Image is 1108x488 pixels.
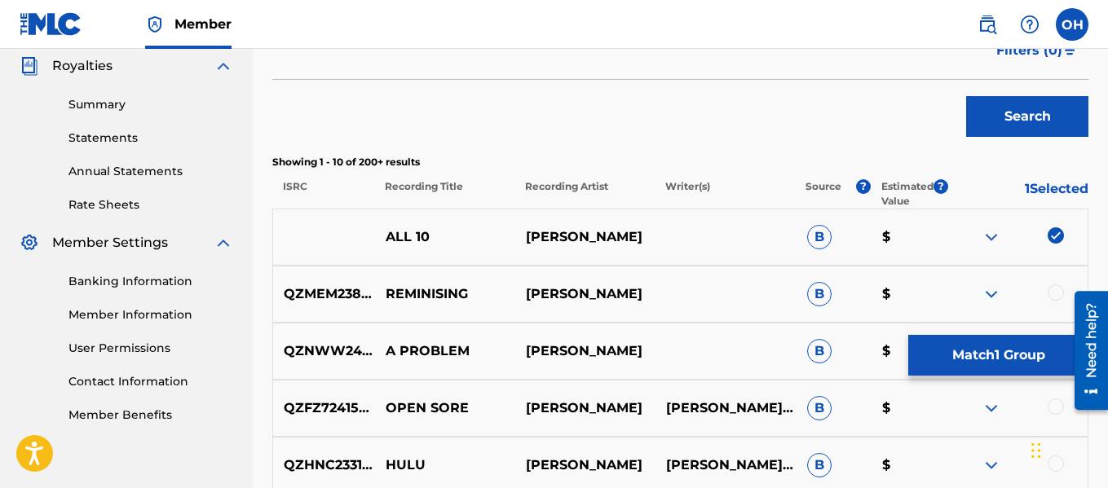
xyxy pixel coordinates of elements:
img: expand [982,455,1001,475]
p: QZFZ72415088 [273,398,375,418]
a: Annual Statements [68,163,233,180]
div: User Menu [1056,8,1088,41]
p: OPEN SORE [375,398,515,418]
div: Drag [1031,426,1041,475]
p: [PERSON_NAME], [PERSON_NAME] [656,398,796,418]
p: [PERSON_NAME] HEARTBEATZ [PERSON_NAME] [656,455,796,475]
p: [PERSON_NAME] [515,284,656,304]
p: ALL 10 [375,227,515,247]
a: Summary [68,96,233,113]
img: Member Settings [20,233,39,253]
a: Public Search [971,8,1004,41]
span: ? [856,179,871,194]
p: Recording Title [373,179,514,209]
p: A PROBLEM [375,341,515,361]
p: [PERSON_NAME] [515,455,656,475]
a: Member Benefits [68,407,233,424]
span: Member [174,15,232,33]
button: Search [966,96,1088,137]
a: Statements [68,130,233,147]
p: 1 Selected [948,179,1088,209]
p: $ [872,227,947,247]
span: B [807,339,832,363]
p: Showing 1 - 10 of 200+ results [272,155,1088,169]
img: help [1020,15,1040,34]
p: Estimated Value [881,179,934,209]
img: expand [214,56,233,76]
img: expand [214,233,233,253]
iframe: Resource Center [1062,285,1108,416]
iframe: Chat Widget [1026,410,1108,488]
p: [PERSON_NAME] [515,341,656,361]
span: ? [934,179,948,194]
p: $ [872,398,947,418]
span: Member Settings [52,233,168,253]
a: Rate Sheets [68,196,233,213]
img: filter [1063,46,1077,55]
p: Recording Artist [514,179,655,209]
span: Royalties [52,56,113,76]
p: [PERSON_NAME] [515,227,656,247]
div: Help [1013,8,1046,41]
p: $ [872,284,947,304]
p: $ [872,341,947,361]
span: B [807,282,832,306]
a: Banking Information [68,273,233,290]
img: expand [982,227,1001,247]
span: B [807,396,832,420]
p: HULU [375,455,515,475]
p: Source [806,179,841,209]
img: expand [982,284,1001,304]
p: Writer(s) [655,179,795,209]
button: Filters (0) [987,30,1088,71]
button: Match1 Group [908,335,1088,376]
img: expand [982,398,1001,418]
img: Top Rightsholder [145,15,165,34]
img: Royalties [20,56,39,76]
a: User Permissions [68,340,233,357]
img: MLC Logo [20,12,82,36]
p: $ [872,455,947,475]
a: Member Information [68,306,233,323]
p: ISRC [272,179,373,209]
p: QZNWW2432305 [273,341,375,361]
img: deselect [1048,227,1064,244]
img: search [978,15,997,34]
p: QZMEM2388096 [273,284,375,304]
a: Contact Information [68,373,233,390]
p: [PERSON_NAME] [515,398,656,418]
p: QZHNC2331844 [273,455,375,475]
span: B [807,225,832,249]
span: B [807,453,832,477]
span: Filters ( 0 ) [996,41,1062,60]
p: REMINISING [375,284,515,304]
